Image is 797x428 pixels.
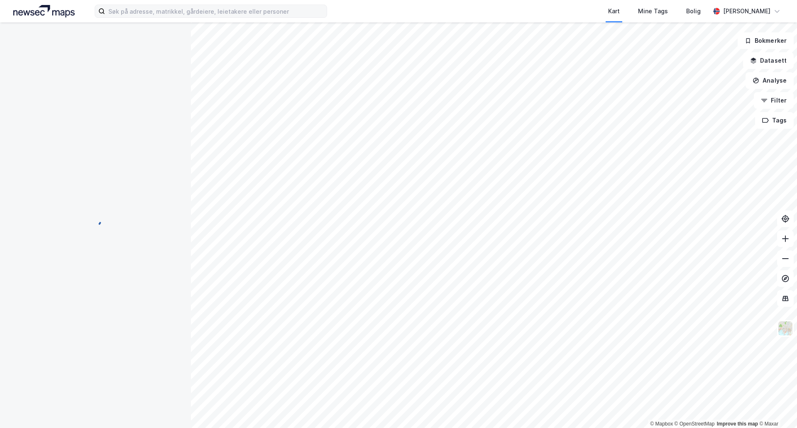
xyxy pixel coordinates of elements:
a: OpenStreetMap [675,421,715,427]
div: [PERSON_NAME] [723,6,770,16]
img: Z [777,320,793,336]
div: Mine Tags [638,6,668,16]
a: Improve this map [717,421,758,427]
button: Filter [754,92,794,109]
button: Bokmerker [738,32,794,49]
button: Analyse [746,72,794,89]
img: logo.a4113a55bc3d86da70a041830d287a7e.svg [13,5,75,17]
button: Tags [755,112,794,129]
a: Mapbox [650,421,673,427]
input: Søk på adresse, matrikkel, gårdeiere, leietakere eller personer [105,5,327,17]
img: spinner.a6d8c91a73a9ac5275cf975e30b51cfb.svg [89,214,102,227]
button: Datasett [743,52,794,69]
div: Bolig [686,6,701,16]
div: Kart [608,6,620,16]
iframe: Chat Widget [755,388,797,428]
